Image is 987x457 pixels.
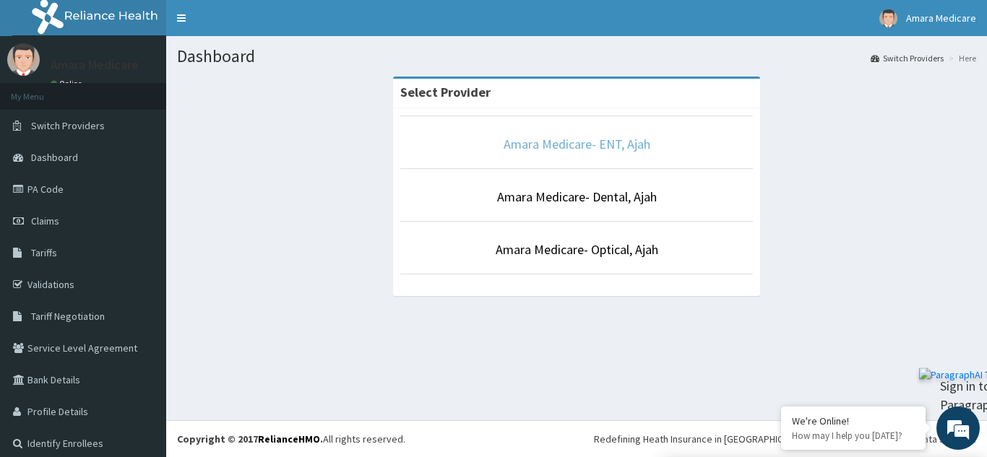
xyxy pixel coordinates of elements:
span: Tariff Negotiation [31,310,105,323]
li: Here [945,52,976,64]
footer: All rights reserved. [166,420,987,457]
img: User Image [7,43,40,76]
img: User Image [879,9,897,27]
span: Amara Medicare [906,12,976,25]
strong: Select Provider [400,84,491,100]
span: Tariffs [31,246,57,259]
a: RelianceHMO [258,432,320,445]
strong: Copyright © 2017 . [177,432,323,445]
span: Dashboard [31,151,78,164]
div: We're Online! [792,414,915,427]
a: Switch Providers [871,52,944,64]
a: Online [51,79,85,89]
p: How may I help you today? [792,430,915,442]
a: Amara Medicare- Optical, Ajah [496,241,658,258]
span: Switch Providers [31,119,105,132]
span: Claims [31,214,59,227]
a: Amara Medicare- ENT, Ajah [504,136,650,152]
a: Amara Medicare- Dental, Ajah [497,188,657,205]
p: Amara Medicare [51,58,139,71]
div: Redefining Heath Insurance in [GEOGRAPHIC_DATA] using Telemedicine and Data Science! [594,432,976,446]
h1: Dashboard [177,47,976,66]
